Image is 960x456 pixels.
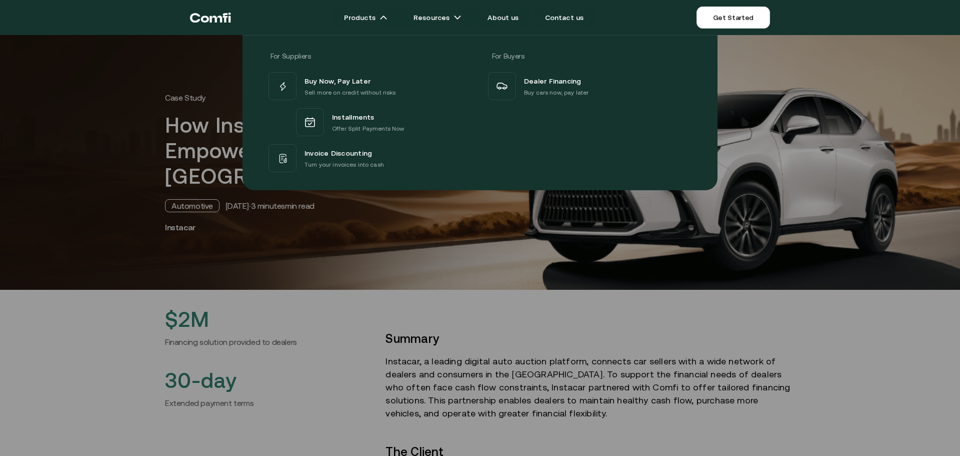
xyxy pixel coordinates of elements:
[475,8,530,28] a: About us
[304,88,396,98] p: Sell more on credit without risks
[696,7,770,29] a: Get Started
[304,75,370,88] span: Buy Now, Pay Later
[266,70,474,102] a: Buy Now, Pay LaterSell more on credit without risks
[492,52,524,60] span: For Buyers
[486,70,693,102] a: Dealer FinancingBuy cars now, pay later
[379,14,387,22] img: arrow icons
[190,3,231,33] a: Return to the top of the Comfi home page
[332,111,374,124] span: Installments
[524,75,581,88] span: Dealer Financing
[266,142,474,174] a: Invoice DiscountingTurn your invoices into cash
[453,14,461,22] img: arrow icons
[304,160,384,170] p: Turn your invoices into cash
[304,147,372,160] span: Invoice Discounting
[332,124,404,134] p: Offer Split Payments Now
[332,8,399,28] a: Productsarrow icons
[401,8,473,28] a: Resourcesarrow icons
[533,8,596,28] a: Contact us
[524,88,588,98] p: Buy cars now, pay later
[270,52,310,60] span: For Suppliers
[266,102,474,142] a: InstallmentsOffer Split Payments Now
